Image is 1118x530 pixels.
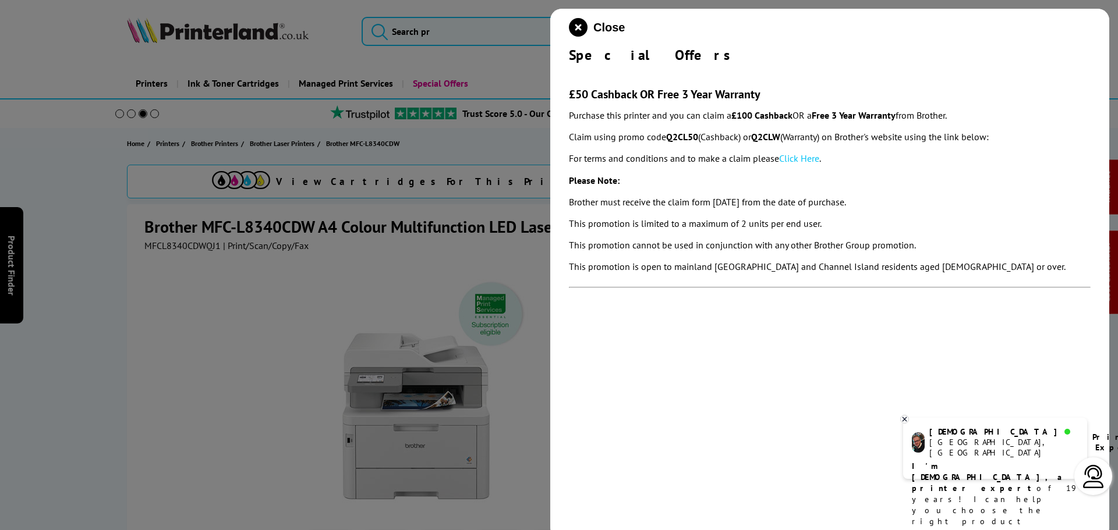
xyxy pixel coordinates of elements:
[1082,465,1105,488] img: user-headset-light.svg
[593,21,625,34] span: Close
[912,461,1066,493] b: I'm [DEMOGRAPHIC_DATA], a printer expert
[569,108,1091,123] p: Purchase this printer and you can claim a OR a from Brother.
[731,109,792,121] strong: £100 Cashback
[569,218,822,229] em: This promotion is limited to a maximum of 2 units per end user.
[569,129,1091,145] p: Claim using promo code (Cashback) or (Warranty) on Brother's website using the link below:
[569,196,846,208] em: Brother must receive the claim form [DATE] from the date of purchase.
[569,239,916,251] em: This promotion cannot be used in conjunction with any other Brother Group promotion.
[751,131,780,143] strong: Q2CLW
[569,87,1091,102] h3: £50 Cashback OR Free 3 Year Warranty
[569,151,1091,166] p: For terms and conditions and to make a claim please .
[779,152,819,164] a: Click Here
[929,437,1078,458] div: [GEOGRAPHIC_DATA], [GEOGRAPHIC_DATA]
[912,432,925,453] img: chris-livechat.png
[569,18,625,37] button: close modal
[812,109,896,121] strong: Free 3 Year Warranty
[569,175,620,186] strong: Please Note:
[569,46,1091,64] div: Special Offers
[569,261,1066,272] em: This promotion is open to mainland [GEOGRAPHIC_DATA] and Channel Island residents aged [DEMOGRAPH...
[666,131,698,143] strong: Q2CL50
[929,426,1078,437] div: [DEMOGRAPHIC_DATA]
[912,461,1078,527] p: of 19 years! I can help you choose the right product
